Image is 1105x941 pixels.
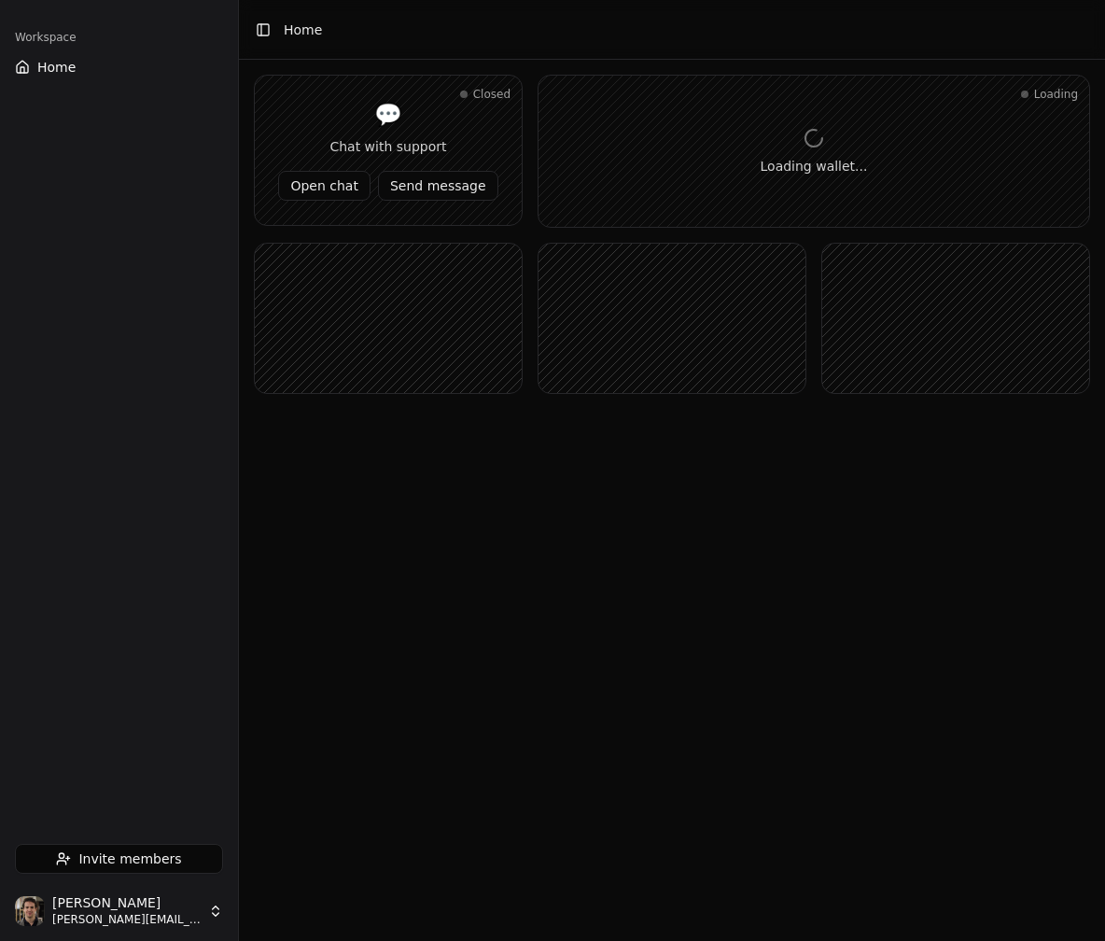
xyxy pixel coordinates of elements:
span: Home [37,58,76,77]
span: [PERSON_NAME][EMAIL_ADDRESS][DOMAIN_NAME] [52,912,201,927]
button: Send message [378,171,498,201]
div: 💬 [278,100,497,130]
div: Workspace [7,22,231,52]
button: Open chat [278,171,370,201]
span: [PERSON_NAME] [52,895,201,912]
span: Home [284,21,322,39]
button: Home [7,52,231,82]
img: Jonathan Beurel [15,896,45,926]
div: Loading wallet... [761,157,868,176]
button: Invite members [15,844,223,874]
span: Invite members [78,850,181,868]
div: Chat with support [278,137,497,156]
nav: breadcrumb [284,21,322,39]
button: Jonathan Beurel[PERSON_NAME][PERSON_NAME][EMAIL_ADDRESS][DOMAIN_NAME] [7,889,231,934]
